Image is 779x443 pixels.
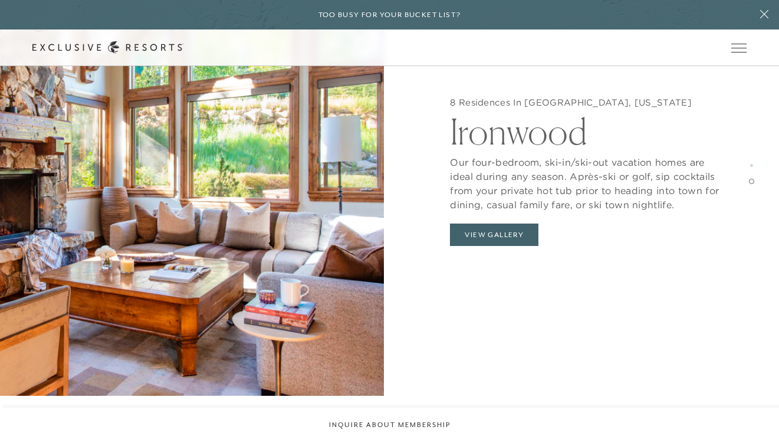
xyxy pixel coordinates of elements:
h6: Too busy for your bucket list? [318,9,461,21]
p: Our four-bedroom, ski-in/ski-out vacation homes are ideal during any season. Après-ski or golf, s... [450,149,724,212]
h2: Ironwood [450,108,724,149]
button: Open navigation [731,44,747,52]
button: View Gallery [450,224,538,246]
h5: 8 Residences In [GEOGRAPHIC_DATA], [US_STATE] [450,97,724,109]
iframe: Qualified Messenger [725,389,779,443]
